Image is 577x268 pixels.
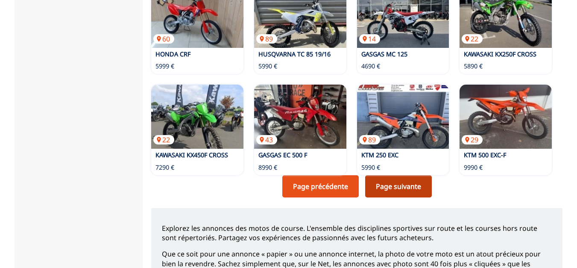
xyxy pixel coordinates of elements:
[359,34,380,44] p: 14
[254,85,346,149] img: GASGAS EC 500 F
[359,135,380,144] p: 89
[357,85,449,149] img: KTM 250 EXC
[254,85,346,149] a: GASGAS EC 500 F43
[462,135,483,144] p: 29
[361,62,380,71] p: 4690 €
[365,175,432,197] a: Page suivante
[361,151,398,159] a: KTM 250 EXC
[462,34,483,44] p: 22
[258,151,307,159] a: GASGAS EC 500 F
[258,163,277,172] p: 8990 €
[151,85,243,149] img: KAWASAKI KX450F CROSS
[464,163,483,172] p: 9990 €
[258,62,277,71] p: 5990 €
[155,163,174,172] p: 7290 €
[464,50,536,58] a: KAWASAKI KX250F CROSS
[162,224,552,243] p: Explorez les annonces des motos de course. L'ensemble des disciplines sportives sur route et les ...
[155,151,228,159] a: KAWASAKI KX450F CROSS
[155,62,174,71] p: 5999 €
[155,50,190,58] a: HONDA CRF
[460,85,552,149] img: KTM 500 EXC-F
[153,34,174,44] p: 60
[151,85,243,149] a: KAWASAKI KX450F CROSS22
[361,163,380,172] p: 5990 €
[258,50,331,58] a: HUSQVARNA TC 85 19/16
[282,175,359,197] a: Page précédente
[153,135,174,144] p: 22
[256,135,277,144] p: 43
[361,50,407,58] a: GASGAS MC 125
[464,62,483,71] p: 5890 €
[464,151,506,159] a: KTM 500 EXC-F
[357,85,449,149] a: KTM 250 EXC89
[460,85,552,149] a: KTM 500 EXC-F29
[256,34,277,44] p: 89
